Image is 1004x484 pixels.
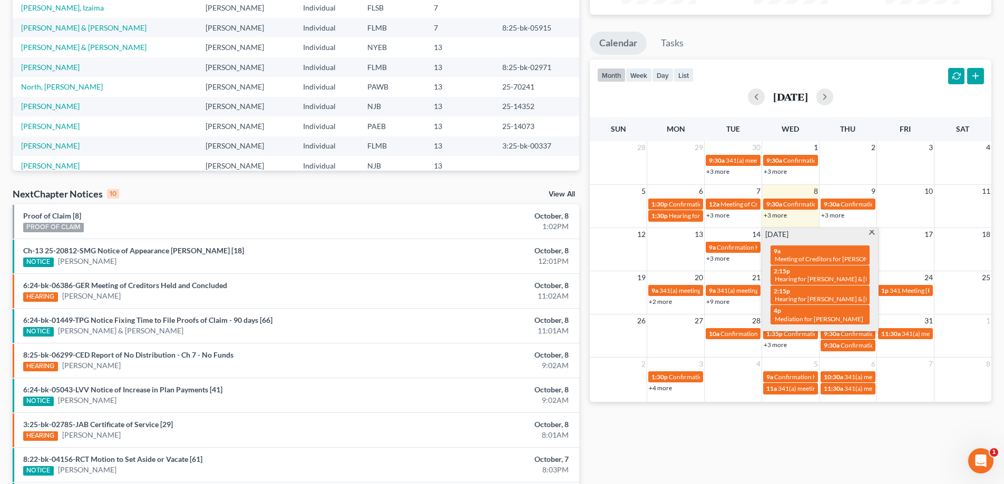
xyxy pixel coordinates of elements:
[640,185,647,197] span: 5
[21,23,147,32] a: [PERSON_NAME] & [PERSON_NAME]
[549,191,575,198] a: View All
[23,327,54,337] div: NOTICE
[841,330,960,338] span: Confirmation hearing for [PERSON_NAME]
[295,156,359,175] td: Individual
[21,122,80,131] a: [PERSON_NAME]
[990,448,998,457] span: 1
[694,271,704,284] span: 20
[394,454,569,465] div: October, 7
[968,448,993,473] iframe: Intercom live chat
[751,314,762,327] span: 28
[394,256,569,266] div: 12:01PM
[23,211,81,220] a: Proof of Claim [8]
[813,141,819,154] span: 1
[425,116,494,136] td: 13
[881,330,901,338] span: 11:30a
[773,91,808,102] h2: [DATE]
[840,124,855,133] span: Thu
[62,430,121,440] a: [PERSON_NAME]
[956,124,969,133] span: Sat
[394,465,569,475] div: 8:03PM
[764,167,787,175] a: +3 more
[359,136,426,156] td: FLMB
[197,97,295,116] td: [PERSON_NAME]
[782,124,799,133] span: Wed
[870,358,876,370] span: 6
[295,18,359,37] td: Individual
[709,200,719,208] span: 12a
[923,271,934,284] span: 24
[23,246,244,255] a: Ch-13 25-20812-SMG Notice of Appearance [PERSON_NAME] [18]
[23,292,58,302] div: HEARING
[394,350,569,360] div: October, 8
[611,124,626,133] span: Sun
[626,68,652,82] button: week
[359,156,426,175] td: NJB
[928,141,934,154] span: 3
[425,57,494,77] td: 13
[981,228,991,241] span: 18
[651,32,693,55] a: Tasks
[494,77,579,96] td: 25-70241
[923,314,934,327] span: 31
[197,18,295,37] td: [PERSON_NAME]
[751,141,762,154] span: 30
[774,307,781,314] span: 4p
[425,77,494,96] td: 13
[774,287,790,295] span: 2:15p
[651,373,668,381] span: 1:30p
[726,124,740,133] span: Tue
[394,384,569,395] div: October, 8
[775,275,913,283] span: Hearing for [PERSON_NAME] & [PERSON_NAME]
[844,384,946,392] span: 341(a) meeting for [PERSON_NAME]
[23,431,58,441] div: HEARING
[295,136,359,156] td: Individual
[107,189,119,199] div: 10
[494,57,579,77] td: 8:25-bk-02971
[21,102,80,111] a: [PERSON_NAME]
[651,212,668,220] span: 1:30p
[774,373,894,381] span: Confirmation hearing for [PERSON_NAME]
[755,358,762,370] span: 4
[359,37,426,57] td: NYEB
[694,228,704,241] span: 13
[783,200,904,208] span: Confirmation Hearing for [PERSON_NAME]
[58,465,116,475] a: [PERSON_NAME]
[590,32,647,55] a: Calendar
[494,136,579,156] td: 3:25-bk-00337
[197,136,295,156] td: [PERSON_NAME]
[425,156,494,175] td: 13
[394,221,569,232] div: 1:02PM
[359,77,426,96] td: PAWB
[425,97,494,116] td: 13
[709,156,725,164] span: 9:30a
[651,287,658,294] span: 9a
[717,287,818,294] span: 341(a) meeting for [PERSON_NAME]
[674,68,694,82] button: list
[720,330,832,338] span: Confirmation Hearing [PERSON_NAME]
[21,43,147,52] a: [PERSON_NAME] & [PERSON_NAME]
[824,330,840,338] span: 9:30a
[21,141,80,150] a: [PERSON_NAME]
[394,315,569,325] div: October, 8
[844,373,946,381] span: 341(a) meeting for [PERSON_NAME]
[766,156,782,164] span: 9:30a
[13,187,119,200] div: NextChapter Notices
[359,116,426,136] td: PAEB
[881,287,889,294] span: 1p
[765,229,788,240] span: [DATE]
[23,420,173,429] a: 3:25-bk-02785-JAB Certificate of Service [29]
[755,185,762,197] span: 7
[494,97,579,116] td: 25-14352
[295,57,359,77] td: Individual
[62,291,121,301] a: [PERSON_NAME]
[197,57,295,77] td: [PERSON_NAME]
[928,358,934,370] span: 7
[394,395,569,406] div: 9:02AM
[923,228,934,241] span: 17
[698,185,704,197] span: 6
[636,141,647,154] span: 28
[821,211,844,219] a: +3 more
[709,330,719,338] span: 10a
[706,298,729,305] a: +9 more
